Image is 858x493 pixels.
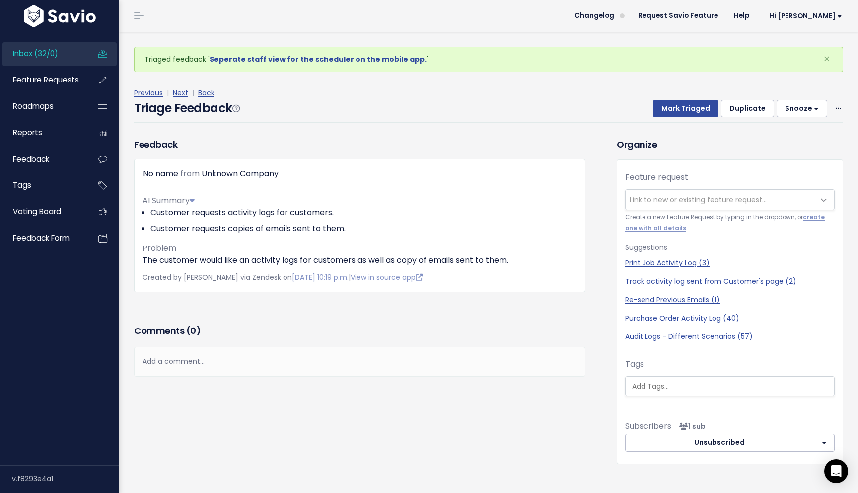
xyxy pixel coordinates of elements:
[625,313,835,324] a: Purchase Order Activity Log (40)
[2,148,82,170] a: Feedback
[190,325,196,337] span: 0
[190,88,196,98] span: |
[134,47,843,72] div: Triaged feedback ' '
[180,168,200,179] span: from
[2,69,82,91] a: Feature Requests
[134,138,177,151] h3: Feedback
[628,381,837,392] input: Add Tags...
[165,88,171,98] span: |
[12,466,119,492] div: v.f8293e4a1
[134,347,585,376] div: Add a comment...
[625,242,835,254] p: Suggestions
[143,254,577,266] p: The customer would like an activity logs for customers as well as copy of emails sent to them.
[13,233,70,243] span: Feedback form
[2,200,82,223] a: Voting Board
[625,258,835,268] a: Print Job Activity Log (3)
[150,223,577,235] li: Customer requests copies of emails sent to them.
[823,51,830,67] span: ×
[625,434,814,452] button: Unsubscribed
[2,42,82,65] a: Inbox (32/0)
[13,48,58,59] span: Inbox (32/0)
[143,243,176,254] span: Problem
[675,421,706,431] span: <p><strong>Subscribers</strong><br><br> - Carolina Salcedo Claramunt<br> </p>
[2,121,82,144] a: Reports
[721,100,774,118] button: Duplicate
[134,88,163,98] a: Previous
[777,100,827,118] button: Snooze
[726,8,757,23] a: Help
[625,358,644,370] label: Tags
[625,420,671,432] span: Subscribers
[292,272,349,282] a: [DATE] 10:19 p.m.
[202,167,279,181] div: Unknown Company
[143,168,178,179] span: No name
[769,12,842,20] span: Hi [PERSON_NAME]
[653,100,718,118] button: Mark Triaged
[2,227,82,249] a: Feedback form
[13,75,79,85] span: Feature Requests
[13,180,31,190] span: Tags
[625,276,835,287] a: Track activity log sent from Customer's page (2)
[625,171,688,183] label: Feature request
[630,8,726,23] a: Request Savio Feature
[143,272,423,282] span: Created by [PERSON_NAME] via Zendesk on |
[813,47,840,71] button: Close
[574,12,614,19] span: Changelog
[2,95,82,118] a: Roadmaps
[210,54,427,64] a: Seperate staff view for the scheduler on the mobile app.
[13,127,42,138] span: Reports
[134,99,239,117] h4: Triage Feedback
[21,5,98,27] img: logo-white.9d6f32f41409.svg
[625,213,825,232] a: create one with all details
[625,295,835,305] a: Re-send Previous Emails (1)
[625,212,835,234] small: Create a new Feature Request by typing in the dropdown, or .
[13,154,49,164] span: Feedback
[143,195,195,206] span: AI Summary
[198,88,214,98] a: Back
[150,207,577,219] li: Customer requests activity logs for customers.
[617,138,843,151] h3: Organize
[824,459,848,483] div: Open Intercom Messenger
[13,101,54,111] span: Roadmaps
[351,272,423,282] a: View in source app
[173,88,188,98] a: Next
[630,195,767,205] span: Link to new or existing feature request...
[2,174,82,197] a: Tags
[13,206,61,217] span: Voting Board
[757,8,850,24] a: Hi [PERSON_NAME]
[625,331,835,342] a: Audit Logs - Different Scenarios (57)
[134,324,585,338] h3: Comments ( )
